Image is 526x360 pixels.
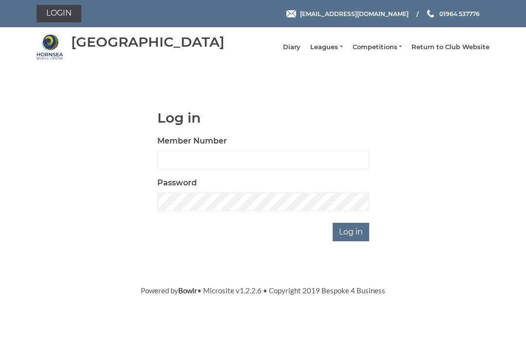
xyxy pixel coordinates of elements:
span: [EMAIL_ADDRESS][DOMAIN_NAME] [300,10,409,17]
a: Phone us 01964 537776 [426,9,480,18]
a: Login [37,5,81,22]
input: Log in [333,223,369,241]
img: Hornsea Bowls Centre [37,34,63,60]
a: Diary [283,43,301,52]
a: Email [EMAIL_ADDRESS][DOMAIN_NAME] [286,9,409,18]
a: Leagues [310,43,342,52]
a: Competitions [353,43,402,52]
label: Password [157,177,197,189]
img: Email [286,10,296,18]
h1: Log in [157,110,369,126]
img: Phone us [427,10,434,18]
a: Return to Club Website [412,43,489,52]
div: [GEOGRAPHIC_DATA] [71,35,225,50]
label: Member Number [157,135,227,147]
span: 01964 537776 [439,10,480,17]
a: Bowlr [178,286,197,295]
span: Powered by • Microsite v1.2.2.6 • Copyright 2019 Bespoke 4 Business [141,286,385,295]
